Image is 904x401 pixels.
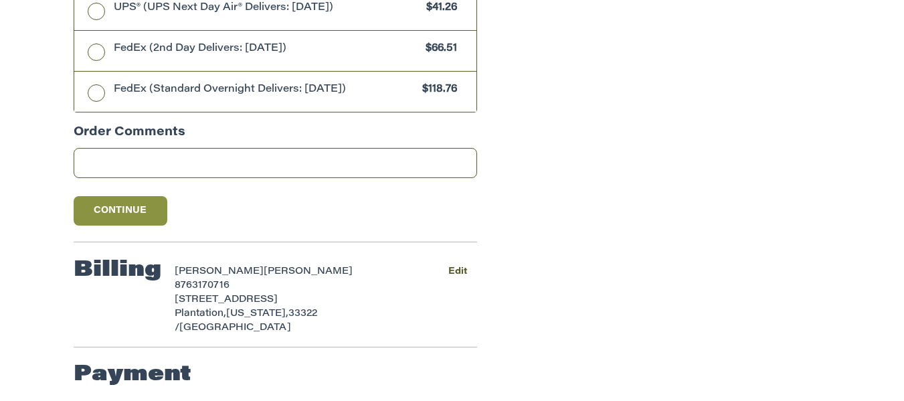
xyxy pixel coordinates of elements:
[175,281,230,291] span: 8763170716
[179,323,291,333] span: [GEOGRAPHIC_DATA]
[419,42,457,57] span: $66.51
[438,262,477,281] button: Edit
[264,267,353,276] span: [PERSON_NAME]
[74,196,167,226] button: Continue
[175,295,278,305] span: [STREET_ADDRESS]
[114,82,416,98] span: FedEx (Standard Overnight Delivers: [DATE])
[74,362,191,388] h2: Payment
[175,267,264,276] span: [PERSON_NAME]
[114,42,420,57] span: FedEx (2nd Day Delivers: [DATE])
[226,309,288,319] span: [US_STATE],
[416,82,457,98] span: $118.76
[74,124,185,149] legend: Order Comments
[74,257,161,284] h2: Billing
[175,309,226,319] span: Plantation,
[114,1,420,16] span: UPS® (UPS Next Day Air® Delivers: [DATE])
[175,309,317,333] span: 33322 /
[420,1,457,16] span: $41.26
